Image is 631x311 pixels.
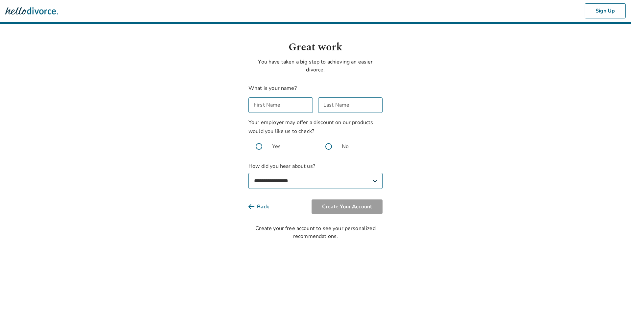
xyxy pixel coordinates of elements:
[248,39,383,55] h1: Great work
[5,4,58,17] img: Hello Divorce Logo
[312,199,383,214] button: Create Your Account
[248,119,375,135] span: Your employer may offer a discount on our products, would you like us to check?
[248,224,383,240] div: Create your free account to see your personalized recommendations.
[248,199,280,214] button: Back
[248,162,383,189] label: How did you hear about us?
[248,58,383,74] p: You have taken a big step to achieving an easier divorce.
[342,143,349,150] span: No
[248,85,297,92] label: What is your name?
[598,279,631,311] iframe: Chat Widget
[248,173,383,189] select: How did you hear about us?
[272,143,281,150] span: Yes
[585,3,626,18] button: Sign Up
